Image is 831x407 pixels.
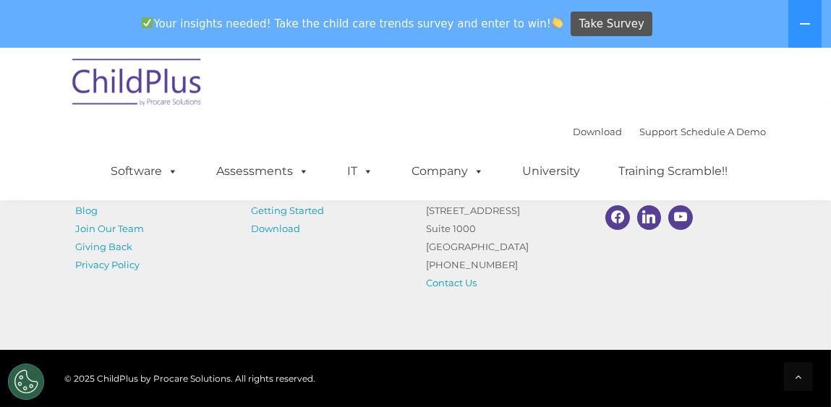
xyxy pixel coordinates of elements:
a: Training Scramble!! [605,157,743,186]
a: Support [640,126,678,137]
a: Schedule A Demo [681,126,767,137]
img: ChildPlus by Procare Solutions [65,48,210,121]
a: Youtube [665,202,696,234]
img: ✅ [142,17,153,28]
a: Join Our Team [76,223,145,234]
a: University [508,157,595,186]
a: Download [574,126,623,137]
a: Getting Started [251,205,324,216]
a: Privacy Policy [76,259,140,270]
font: | [574,126,767,137]
a: Assessments [203,157,324,186]
span: Your insights needed! Take the child care trends survey and enter to win! [136,9,569,38]
img: 👏 [552,17,563,28]
span: © 2025 ChildPlus by Procare Solutions. All rights reserved. [65,373,316,384]
a: Blog [76,205,98,216]
span: Take Survey [579,12,644,37]
a: Giving Back [76,241,133,252]
a: Contact Us [427,277,477,288]
a: Company [398,157,499,186]
a: Facebook [602,202,634,234]
a: Download [251,223,300,234]
a: Software [97,157,193,186]
a: Take Survey [571,12,652,37]
button: Cookies Settings [8,364,44,400]
a: IT [333,157,388,186]
a: Linkedin [634,202,665,234]
p: [STREET_ADDRESS] Suite 1000 [GEOGRAPHIC_DATA] [PHONE_NUMBER] [427,202,581,292]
